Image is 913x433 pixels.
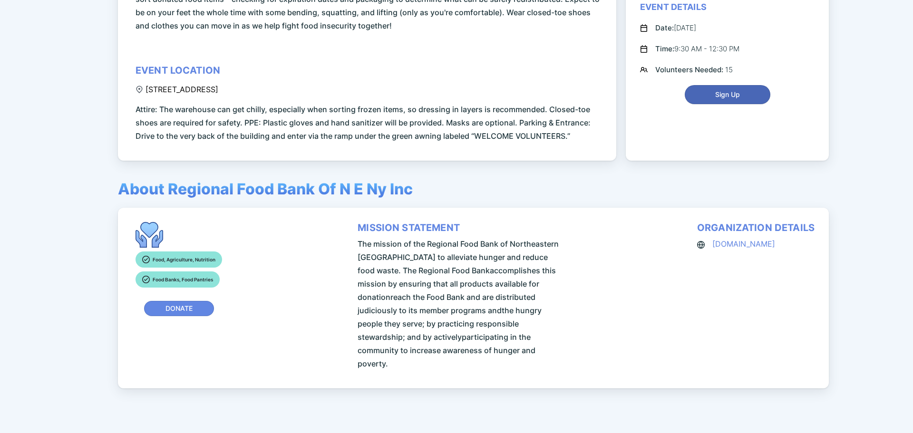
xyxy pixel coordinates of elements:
p: Food, Agriculture, Nutrition [153,255,215,264]
span: The mission of the Regional Food Bank of Northeastern [GEOGRAPHIC_DATA] to alleviate hunger and r... [358,237,561,370]
button: Sign Up [685,85,770,104]
span: Volunteers Needed: [655,65,725,74]
span: Sign Up [715,90,740,99]
span: Donate [165,304,193,313]
div: 15 [655,64,733,76]
div: event location [136,65,220,76]
button: Donate [144,301,214,316]
p: Food Banks, Food Pantries [153,275,213,284]
div: 9:30 AM - 12:30 PM [655,43,739,55]
div: mission statement [358,222,460,233]
a: [DOMAIN_NAME] [712,239,775,249]
div: [STREET_ADDRESS] [136,85,218,94]
div: organization details [697,222,815,233]
div: [DATE] [655,22,696,34]
span: Date: [655,23,674,32]
span: Time: [655,44,674,53]
div: Event Details [640,1,707,13]
span: About Regional Food Bank Of N E Ny Inc [118,180,413,198]
span: Attire: The warehouse can get chilly, especially when sorting frozen items, so dressing in layers... [136,103,602,143]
